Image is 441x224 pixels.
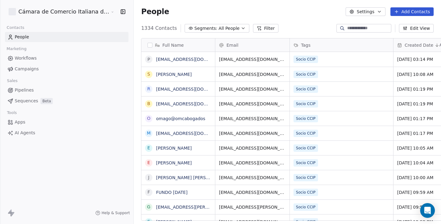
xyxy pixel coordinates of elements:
[18,8,109,16] span: Cámara de Comercio Italiana del [GEOGRAPHIC_DATA]
[390,7,434,16] button: Add Contacts
[4,23,27,32] span: Contacts
[346,7,385,16] button: Settings
[405,42,433,48] span: Created Date
[293,71,318,78] span: Socio CCIP
[102,210,130,215] span: Help & Support
[156,87,231,92] a: [EMAIL_ADDRESS][DOMAIN_NAME]
[15,34,29,40] span: People
[15,55,37,61] span: Workflows
[40,98,53,104] span: Beta
[226,42,238,48] span: Email
[293,203,318,211] span: Socio CCIP
[219,116,286,122] span: [EMAIL_ADDRESS][DOMAIN_NAME]
[156,57,231,62] a: [EMAIL_ADDRESS][DOMAIN_NAME]
[148,56,150,63] div: p
[399,24,434,33] button: Edit View
[4,108,19,117] span: Tools
[147,204,151,210] div: g
[219,130,286,136] span: [EMAIL_ADDRESS][DOMAIN_NAME]
[293,56,318,63] span: Socio CCIP
[148,71,150,77] div: S
[156,175,229,180] a: [PERSON_NAME] [PERSON_NAME]
[301,42,310,48] span: Tags
[148,159,150,166] div: E
[293,144,318,152] span: Socio CCIP
[148,174,149,181] div: J
[147,115,151,122] div: o
[290,38,393,52] div: Tags
[293,174,318,181] span: Socio CCIP
[420,203,435,218] div: Open Intercom Messenger
[156,146,192,151] a: [PERSON_NAME]
[5,64,128,74] a: Campaigns
[156,116,205,121] a: omago@omcabogados
[156,72,192,77] a: [PERSON_NAME]
[219,175,286,181] span: [EMAIL_ADDRESS][DOMAIN_NAME]
[5,128,128,138] a: AI Agents
[141,52,215,221] div: grid
[293,130,318,137] span: Socio CCIP
[219,160,286,166] span: [EMAIL_ADDRESS][DOMAIN_NAME]
[293,115,318,122] span: Socio CCIP
[293,189,318,196] span: Socio CCIP
[253,24,278,33] button: Filter
[95,210,130,215] a: Help & Support
[5,85,128,95] a: Pipelines
[5,32,128,42] a: People
[156,205,267,210] a: [EMAIL_ADDRESS][PERSON_NAME][DOMAIN_NAME]
[148,145,150,151] div: E
[15,87,34,93] span: Pipelines
[147,130,151,136] div: m
[162,42,184,48] span: Full Name
[15,119,25,125] span: Apps
[293,85,318,93] span: Socio CCIP
[5,117,128,127] a: Apps
[156,190,187,195] a: FUNDO [DATE]
[219,189,286,195] span: [EMAIL_ADDRESS][DOMAIN_NAME]
[7,6,106,17] button: Cámara de Comercio Italiana del [GEOGRAPHIC_DATA]
[156,160,192,165] a: [PERSON_NAME]
[15,130,35,136] span: AI Agents
[219,86,286,92] span: [EMAIL_ADDRESS][DOMAIN_NAME]
[219,145,286,151] span: [EMAIL_ADDRESS][DOMAIN_NAME]
[141,38,215,52] div: Full Name
[15,66,39,72] span: Campaigns
[5,96,128,106] a: SequencesBeta
[141,7,169,16] span: People
[219,25,240,32] span: All People
[141,25,177,32] span: 1334 Contacts
[5,53,128,63] a: Workflows
[219,204,286,210] span: [EMAIL_ADDRESS][PERSON_NAME][DOMAIN_NAME]
[293,100,318,108] span: Socio CCIP
[219,71,286,77] span: [EMAIL_ADDRESS][DOMAIN_NAME]
[194,25,217,32] span: Segments:
[148,100,151,107] div: b
[156,101,231,106] a: [EMAIL_ADDRESS][DOMAIN_NAME]
[148,189,150,195] div: F
[4,76,20,85] span: Sales
[219,101,286,107] span: [EMAIL_ADDRESS][DOMAIN_NAME]
[219,56,286,62] span: [EMAIL_ADDRESS][DOMAIN_NAME]
[148,86,151,92] div: r
[293,159,318,167] span: Socio CCIP
[156,131,231,136] a: [EMAIL_ADDRESS][DOMAIN_NAME]
[215,38,290,52] div: Email
[4,44,29,53] span: Marketing
[15,98,38,104] span: Sequences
